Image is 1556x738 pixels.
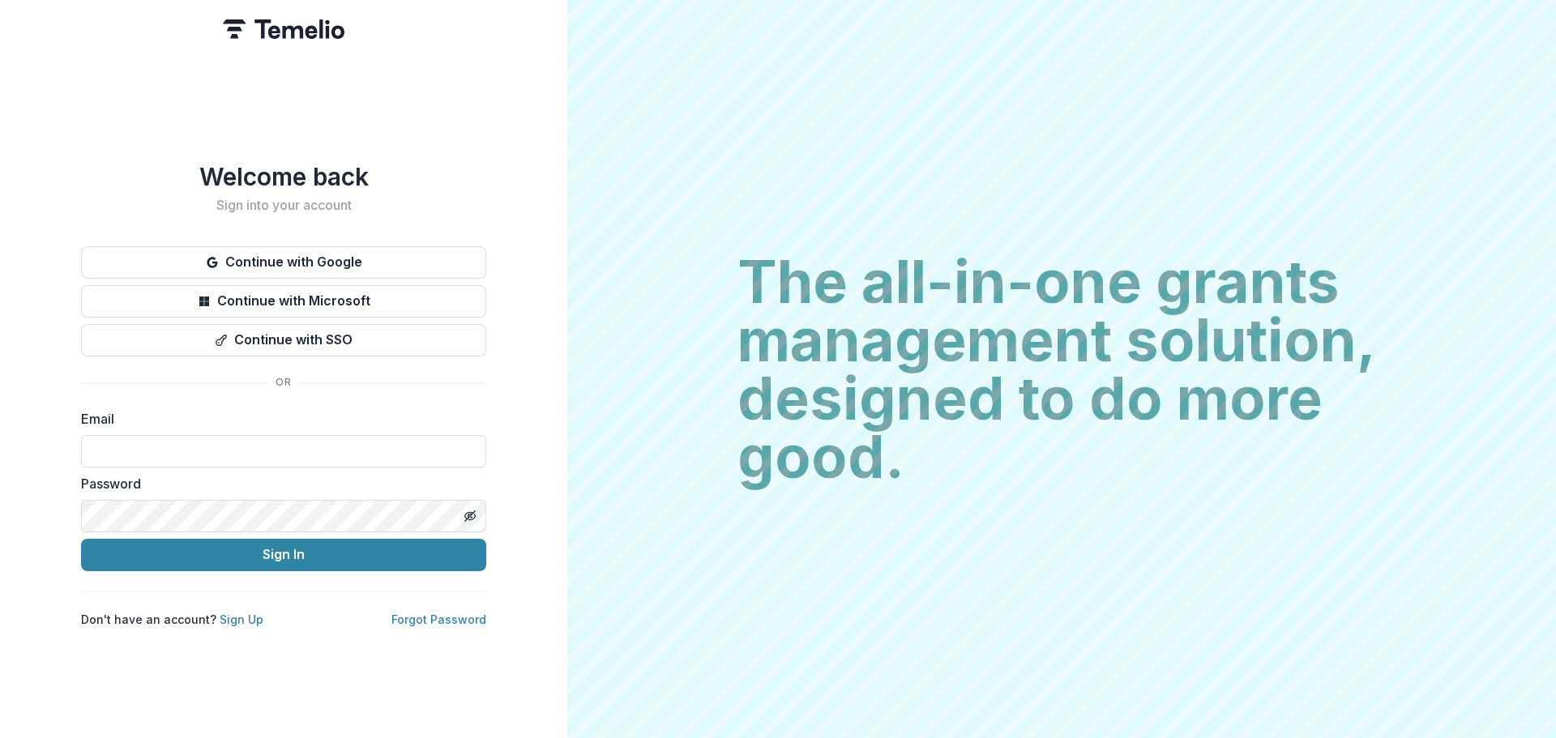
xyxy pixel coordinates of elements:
button: Continue with SSO [81,324,486,356]
button: Sign In [81,539,486,571]
a: Forgot Password [391,612,486,626]
p: Don't have an account? [81,611,263,628]
button: Continue with Google [81,246,486,279]
button: Continue with Microsoft [81,285,486,318]
h2: Sign into your account [81,198,486,213]
a: Sign Up [220,612,263,626]
h1: Welcome back [81,162,486,191]
label: Email [81,409,477,429]
img: Temelio [223,19,344,39]
label: Password [81,474,477,493]
button: Toggle password visibility [457,503,483,529]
